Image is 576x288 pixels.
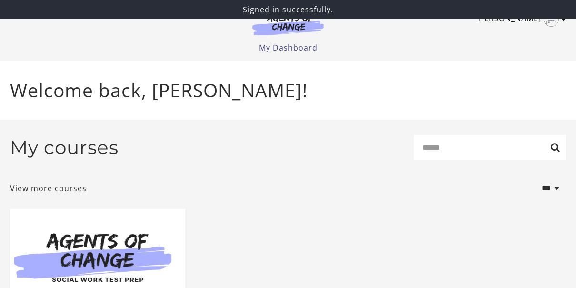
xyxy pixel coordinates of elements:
[10,136,119,159] h2: My courses
[259,42,318,53] a: My Dashboard
[476,11,561,27] a: Toggle menu
[4,4,572,15] p: Signed in successfully.
[10,183,87,194] a: View more courses
[242,13,334,35] img: Agents of Change Logo
[10,76,566,104] p: Welcome back, [PERSON_NAME]!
